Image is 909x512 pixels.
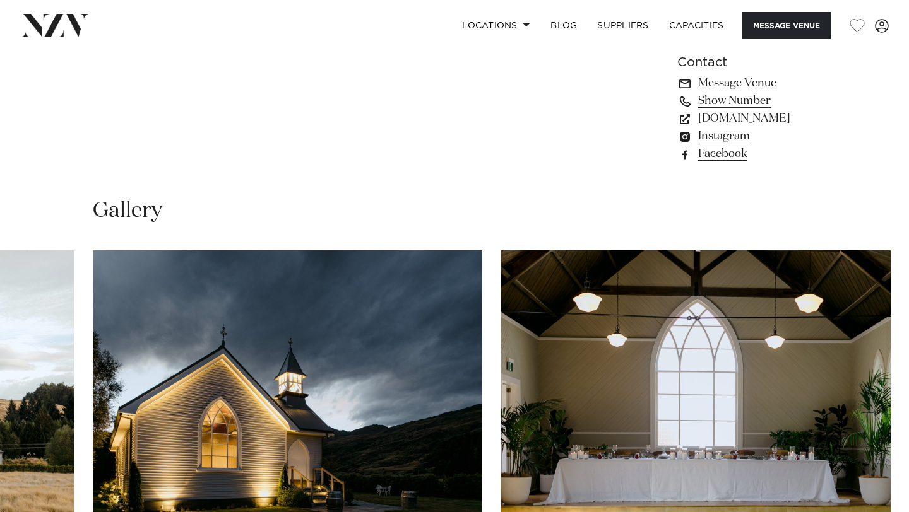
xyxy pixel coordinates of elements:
a: Instagram [677,127,816,145]
img: nzv-logo.png [20,14,89,37]
a: Show Number [677,92,816,110]
a: SUPPLIERS [587,12,658,39]
a: Capacities [659,12,734,39]
a: [DOMAIN_NAME] [677,110,816,127]
a: Message Venue [677,74,816,92]
a: Locations [452,12,540,39]
h6: Contact [677,53,816,72]
a: BLOG [540,12,587,39]
h2: Gallery [93,197,162,225]
button: Message Venue [742,12,831,39]
a: Facebook [677,145,816,163]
